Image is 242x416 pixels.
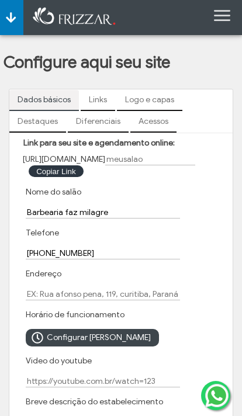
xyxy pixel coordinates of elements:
span: ui-button [8,9,15,26]
label: Link para seu site e agendamento online: [23,138,175,148]
label: Horário de funcionamento [26,310,125,320]
a: Destaques [9,112,66,131]
button: Configurar [PERSON_NAME] [26,329,159,346]
h1: Configure aqui seu site [4,52,238,72]
label: Telefone [26,228,59,238]
label: Video do youtube [26,356,92,366]
a: Dados básicos [9,90,79,110]
span: Configurar [PERSON_NAME] [47,329,151,346]
a: Links [81,90,115,110]
a: Acessos [130,112,177,131]
input: EX: Rua afonso pena, 119, curitiba, Paraná [26,288,180,300]
a: Diferenciais [68,112,129,131]
img: whatsapp.png [203,382,231,410]
input: https://youtube.com.br/watch=123 [26,375,180,387]
a: Logo e capas [117,90,182,110]
button: Copiar Link [29,165,83,177]
input: Digite aqui o nome do salão [26,206,180,219]
label: Nome do salão [26,187,81,197]
label: Breve descrição do estabelecimento [26,397,163,407]
span: [URL][DOMAIN_NAME] [23,154,105,164]
input: meusalao [105,153,195,165]
label: Endereço [26,269,61,279]
input: Digite aqui o telefone [26,247,180,259]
